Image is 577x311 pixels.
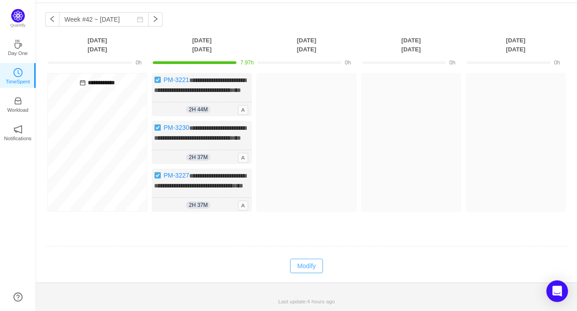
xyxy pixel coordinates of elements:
a: icon: coffeeDay One [14,42,23,51]
span: 2h 44m [186,106,210,113]
a: PM-3230 [164,124,189,131]
img: 10738 [154,124,161,131]
span: 0h [345,59,351,66]
span: 0h [554,59,560,66]
th: [DATE] [DATE] [254,36,359,54]
th: [DATE] [DATE] [45,36,150,54]
i: icon: notification [14,125,23,134]
i: icon: calendar [80,80,86,86]
p: Quantify [10,23,26,29]
p: Day One [8,49,27,57]
p: TimeSpent [6,78,30,86]
span: A [238,105,249,115]
img: 10738 [154,172,161,179]
p: Notifications [4,134,32,142]
th: [DATE] [DATE] [150,36,254,54]
span: 4 hours ago [307,298,335,304]
button: icon: right [148,12,163,27]
a: PM-3227 [164,172,189,179]
button: Modify [290,259,323,273]
input: Select a week [59,12,149,27]
i: icon: coffee [14,40,23,49]
p: Workload [7,106,28,114]
th: [DATE] [DATE] [359,36,463,54]
a: icon: question-circle [14,293,23,302]
i: icon: inbox [14,96,23,105]
img: Quantify [11,9,25,23]
a: PM-3221 [164,76,189,83]
div: Open Intercom Messenger [546,280,568,302]
img: 10738 [154,76,161,83]
button: icon: left [45,12,59,27]
span: 7.97h [240,59,254,66]
th: [DATE] [DATE] [463,36,568,54]
a: icon: inboxWorkload [14,99,23,108]
span: A [238,153,249,163]
a: icon: notificationNotifications [14,128,23,137]
span: 2h 37m [186,201,210,209]
span: 2h 37m [186,154,210,161]
i: icon: clock-circle [14,68,23,77]
span: 0h [450,59,455,66]
span: A [238,201,249,210]
i: icon: calendar [137,16,143,23]
span: Last update: [278,298,335,304]
a: icon: clock-circleTimeSpent [14,71,23,80]
span: 0h [136,59,141,66]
